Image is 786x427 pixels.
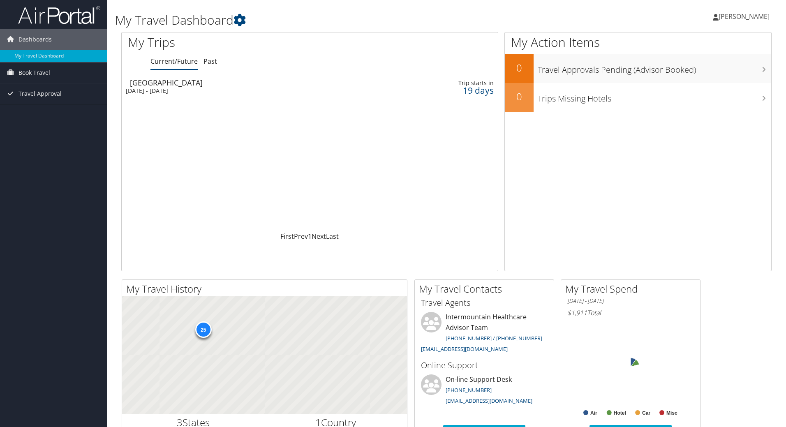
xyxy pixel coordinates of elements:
[565,282,700,296] h2: My Travel Spend
[18,62,50,83] span: Book Travel
[505,83,771,112] a: 0Trips Missing Hotels
[419,282,554,296] h2: My Travel Contacts
[128,34,335,51] h1: My Trips
[18,29,52,50] span: Dashboards
[115,12,557,29] h1: My Travel Dashboard
[446,386,492,394] a: [PHONE_NUMBER]
[130,79,368,86] div: [GEOGRAPHIC_DATA]
[719,12,770,21] span: [PERSON_NAME]
[18,5,100,25] img: airportal-logo.png
[18,83,62,104] span: Travel Approval
[614,410,626,416] text: Hotel
[312,232,326,241] a: Next
[417,312,552,356] li: Intermountain Healthcare Advisor Team
[126,282,407,296] h2: My Travel History
[590,410,597,416] text: Air
[203,57,217,66] a: Past
[150,57,198,66] a: Current/Future
[538,60,771,76] h3: Travel Approvals Pending (Advisor Booked)
[505,34,771,51] h1: My Action Items
[567,297,694,305] h6: [DATE] - [DATE]
[446,397,532,404] a: [EMAIL_ADDRESS][DOMAIN_NAME]
[308,232,312,241] a: 1
[417,374,552,408] li: On-line Support Desk
[642,410,650,416] text: Car
[280,232,294,241] a: First
[413,79,494,87] div: Trip starts in
[126,87,363,95] div: [DATE] - [DATE]
[326,232,339,241] a: Last
[421,297,548,309] h3: Travel Agents
[294,232,308,241] a: Prev
[421,360,548,371] h3: Online Support
[567,308,587,317] span: $1,911
[413,87,494,94] div: 19 days
[713,4,778,29] a: [PERSON_NAME]
[505,54,771,83] a: 0Travel Approvals Pending (Advisor Booked)
[446,335,542,342] a: [PHONE_NUMBER] / [PHONE_NUMBER]
[505,90,534,104] h2: 0
[666,410,677,416] text: Misc
[567,308,694,317] h6: Total
[421,345,508,353] a: [EMAIL_ADDRESS][DOMAIN_NAME]
[538,89,771,104] h3: Trips Missing Hotels
[195,321,211,338] div: 25
[505,61,534,75] h2: 0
